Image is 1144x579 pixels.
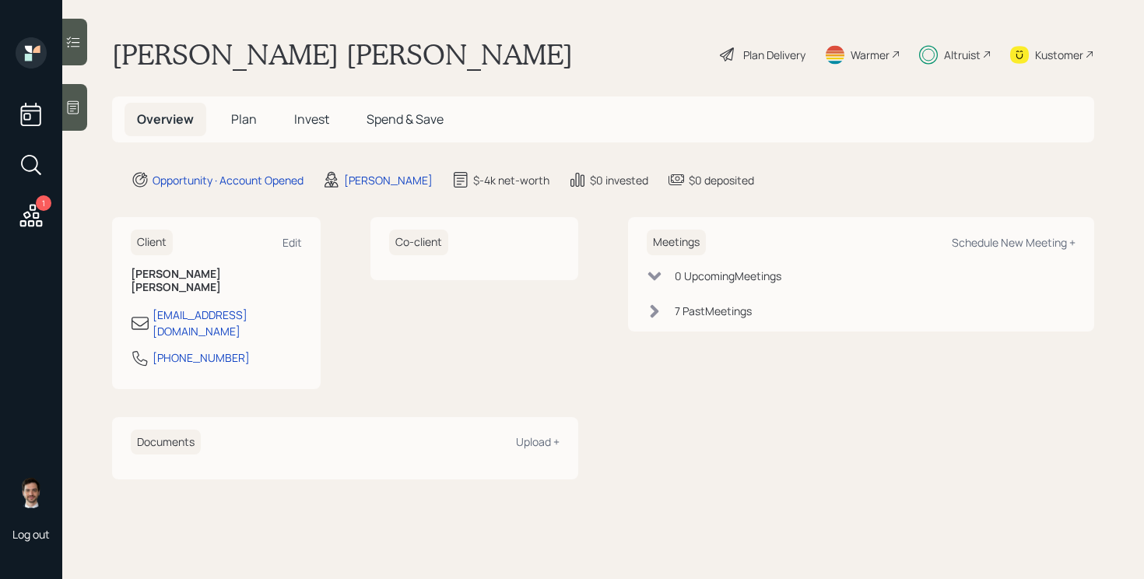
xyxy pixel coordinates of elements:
div: 1 [36,195,51,211]
h6: Meetings [647,230,706,255]
div: [PERSON_NAME] [344,172,433,188]
span: Spend & Save [367,111,444,128]
img: jonah-coleman-headshot.png [16,477,47,508]
span: Overview [137,111,194,128]
div: Kustomer [1035,47,1083,63]
div: Schedule New Meeting + [952,235,1076,250]
div: Altruist [944,47,981,63]
h6: [PERSON_NAME] [PERSON_NAME] [131,268,302,294]
div: 7 Past Meeting s [675,303,752,319]
div: Opportunity · Account Opened [153,172,304,188]
div: $0 invested [590,172,648,188]
h6: Co-client [389,230,448,255]
div: [PHONE_NUMBER] [153,349,250,366]
h1: [PERSON_NAME] [PERSON_NAME] [112,37,573,72]
h6: Documents [131,430,201,455]
div: Plan Delivery [743,47,805,63]
div: Edit [282,235,302,250]
div: 0 Upcoming Meeting s [675,268,781,284]
div: Log out [12,527,50,542]
div: Upload + [516,434,560,449]
div: [EMAIL_ADDRESS][DOMAIN_NAME] [153,307,302,339]
div: $-4k net-worth [473,172,549,188]
h6: Client [131,230,173,255]
span: Plan [231,111,257,128]
span: Invest [294,111,329,128]
div: Warmer [851,47,890,63]
div: $0 deposited [689,172,754,188]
